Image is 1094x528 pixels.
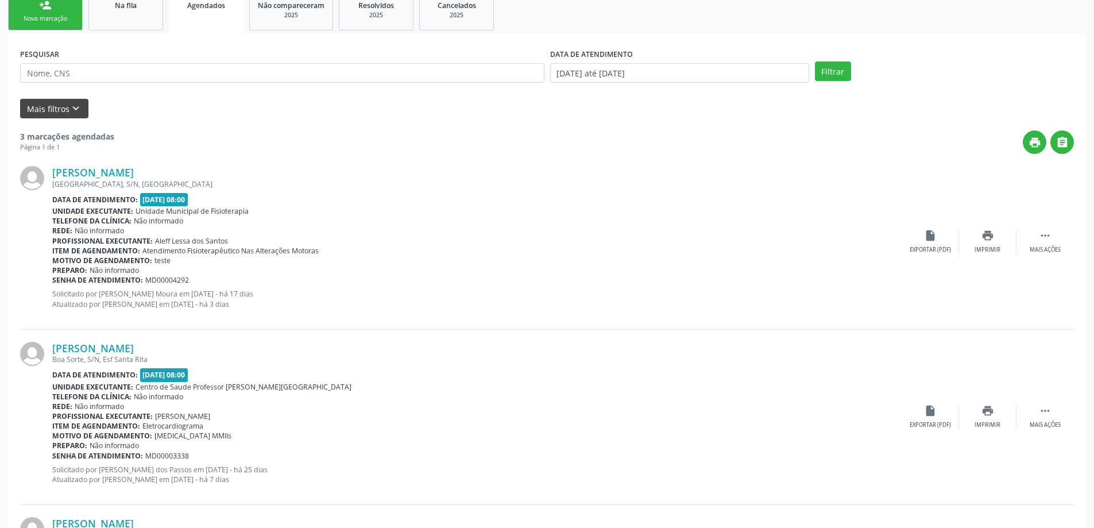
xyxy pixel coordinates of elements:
[52,246,140,256] b: Item de agendamento:
[258,1,324,10] span: Não compareceram
[52,265,87,275] b: Preparo:
[136,382,351,392] span: Centro de Saude Professor [PERSON_NAME][GEOGRAPHIC_DATA]
[975,246,1000,254] div: Imprimir
[134,392,183,402] span: Não informado
[910,246,951,254] div: Exportar (PDF)
[52,370,138,380] b: Data de atendimento:
[20,342,44,366] img: img
[142,246,319,256] span: Atendimento Fisioterapêutico Nas Alterações Motoras
[52,421,140,431] b: Item de agendamento:
[90,441,139,450] span: Não informado
[187,1,225,10] span: Agendados
[145,451,189,461] span: MD00003338
[438,1,476,10] span: Cancelados
[52,354,902,364] div: Boa Sorte, S/N, Esf Santa Rita
[981,229,994,242] i: print
[358,1,394,10] span: Resolvidos
[20,142,114,152] div: Página 1 de 1
[52,195,138,205] b: Data de atendimento:
[52,256,152,265] b: Motivo de agendamento:
[115,1,137,10] span: Na fila
[52,411,153,421] b: Profissional executante:
[1039,404,1052,417] i: 
[140,368,188,381] span: [DATE] 08:00
[258,11,324,20] div: 2025
[20,63,544,83] input: Nome, CNS
[1056,136,1069,149] i: 
[90,265,139,275] span: Não informado
[134,216,183,226] span: Não informado
[924,404,937,417] i: insert_drive_file
[142,421,203,431] span: Eletrocardiograma
[20,45,59,63] label: PESQUISAR
[910,421,951,429] div: Exportar (PDF)
[550,63,809,83] input: Selecione um intervalo
[1050,130,1074,154] button: 
[52,179,902,189] div: [GEOGRAPHIC_DATA], S/N, [GEOGRAPHIC_DATA]
[1030,246,1061,254] div: Mais ações
[1029,136,1041,149] i: print
[52,392,132,402] b: Telefone da clínica:
[52,382,133,392] b: Unidade executante:
[17,14,74,23] div: Nova marcação
[52,289,902,309] p: Solicitado por [PERSON_NAME] Moura em [DATE] - há 17 dias Atualizado por [PERSON_NAME] em [DATE] ...
[1023,130,1046,154] button: print
[52,216,132,226] b: Telefone da clínica:
[154,431,231,441] span: [MEDICAL_DATA] MMIIs
[52,275,143,285] b: Senha de atendimento:
[52,441,87,450] b: Preparo:
[155,411,210,421] span: [PERSON_NAME]
[52,226,72,236] b: Rede:
[52,431,152,441] b: Motivo de agendamento:
[981,404,994,417] i: print
[140,193,188,206] span: [DATE] 08:00
[52,465,902,484] p: Solicitado por [PERSON_NAME] dos Passos em [DATE] - há 25 dias Atualizado por [PERSON_NAME] em [D...
[550,45,633,63] label: DATA DE ATENDIMENTO
[924,229,937,242] i: insert_drive_file
[69,102,82,115] i: keyboard_arrow_down
[1039,229,1052,242] i: 
[52,402,72,411] b: Rede:
[52,166,134,179] a: [PERSON_NAME]
[1030,421,1061,429] div: Mais ações
[20,99,88,119] button: Mais filtroskeyboard_arrow_down
[52,206,133,216] b: Unidade executante:
[52,236,153,246] b: Profissional executante:
[75,226,124,236] span: Não informado
[20,166,44,190] img: img
[975,421,1000,429] div: Imprimir
[154,256,171,265] span: teste
[52,451,143,461] b: Senha de atendimento:
[145,275,189,285] span: MD00004292
[52,342,134,354] a: [PERSON_NAME]
[20,131,114,142] strong: 3 marcações agendadas
[136,206,249,216] span: Unidade Municipal de Fisioterapia
[155,236,228,246] span: Aleff Lessa dos Santos
[75,402,124,411] span: Não informado
[347,11,405,20] div: 2025
[428,11,485,20] div: 2025
[815,61,851,81] button: Filtrar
